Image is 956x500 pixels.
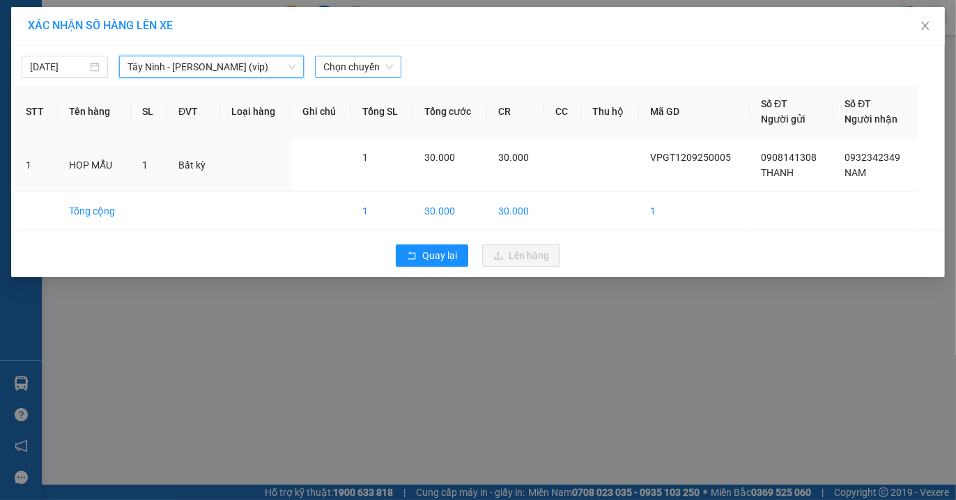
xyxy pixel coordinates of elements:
th: Loại hàng [220,85,291,139]
span: Chọn chuyến [323,56,393,77]
span: 1 [362,152,368,163]
span: Người gửi [761,114,805,125]
button: Close [906,7,945,46]
span: NAM [845,167,866,178]
span: 0932342349 [845,152,900,163]
span: ----------------------------------------- [38,75,171,86]
span: Số ĐT [761,98,787,109]
strong: ĐỒNG PHƯỚC [110,8,191,19]
td: 30.000 [487,192,544,231]
th: STT [15,85,58,139]
td: 1 [351,192,413,231]
th: Ghi chú [291,85,351,139]
button: uploadLên hàng [482,244,560,267]
span: 30.000 [424,152,455,163]
th: ĐVT [167,85,220,139]
th: CC [544,85,582,139]
th: Tổng cước [413,85,487,139]
span: In ngày: [4,101,85,109]
th: Tổng SL [351,85,413,139]
span: THANH [761,167,794,178]
th: Mã GD [639,85,750,139]
input: 12/09/2025 [30,59,87,75]
th: SL [131,85,167,139]
span: 0908141308 [761,152,817,163]
span: Tây Ninh - Hồ Chí Minh (vip) [128,56,295,77]
span: 01 Võ Văn Truyện, KP.1, Phường 2 [110,42,192,59]
span: 14:54:21 [DATE] [31,101,85,109]
td: 30.000 [413,192,487,231]
span: 30.000 [498,152,529,163]
td: HOP MẪU [58,139,131,192]
td: 1 [639,192,750,231]
span: Người nhận [845,114,897,125]
span: Bến xe [GEOGRAPHIC_DATA] [110,22,187,40]
span: [PERSON_NAME]: [4,90,146,98]
span: down [288,63,296,71]
th: CR [487,85,544,139]
button: rollbackQuay lại [396,244,468,267]
span: VPGT1209250005 [650,152,731,163]
td: 1 [15,139,58,192]
td: Bất kỳ [167,139,220,192]
span: 1 [142,159,148,171]
span: VPGT1209250005 [70,88,146,99]
span: close [920,20,931,31]
span: rollback [407,251,417,262]
img: logo [5,8,67,70]
span: Quay lại [422,248,457,263]
th: Tên hàng [58,85,131,139]
span: XÁC NHẬN SỐ HÀNG LÊN XE [28,19,173,32]
th: Thu hộ [582,85,640,139]
td: Tổng cộng [58,192,131,231]
span: Hotline: 19001152 [110,62,171,70]
span: Số ĐT [845,98,871,109]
